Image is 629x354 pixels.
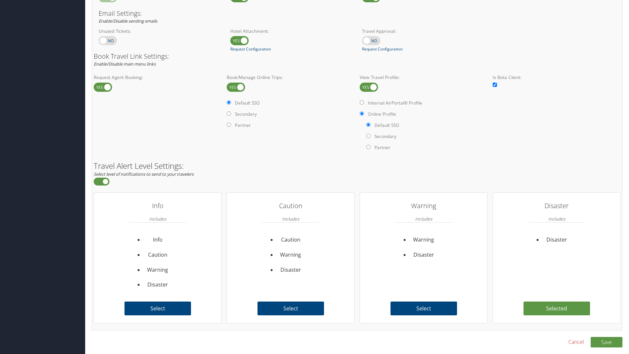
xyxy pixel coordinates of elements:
label: Partner [235,122,251,128]
label: Internal AirPortal® Profile [368,100,422,106]
label: Book/Manage Online Trips: [227,74,354,81]
label: Select [124,302,191,315]
label: Is Beta Client: [493,74,620,81]
a: Cancel [568,338,584,346]
li: Warning [410,232,438,247]
h3: Warning [395,199,452,212]
h3: Email Settings: [99,10,616,17]
li: Info [143,232,172,247]
a: Request Configuration [230,46,271,52]
a: Request Configuration [362,46,403,52]
em: Includes [548,212,565,225]
label: Default SSO [235,100,260,106]
h3: Disaster [528,199,585,212]
li: Warning [143,263,172,278]
li: Caution [143,247,172,263]
h2: Travel Alert Level Settings: [94,162,620,170]
em: Includes [282,212,299,225]
label: Hotel Attachment: [230,28,352,34]
em: Includes [415,212,432,225]
label: Secondary [235,111,257,117]
em: Enable/Disable main menu links [94,61,156,67]
em: Enable/Disable sending emails [99,18,157,24]
h3: Book Travel Link Settings: [94,53,620,60]
label: Online Profile [368,111,396,117]
label: Default SSO [374,122,399,128]
li: Disaster [143,277,172,292]
label: Unused Tickets: [99,28,220,34]
h3: Caution [262,199,319,212]
label: Secondary [374,133,396,140]
label: View Travel Profile: [360,74,487,81]
li: Warning [276,247,305,263]
label: Request Agent Booking: [94,74,221,81]
li: Disaster [276,263,305,278]
button: Save [591,337,622,347]
label: Partner [374,144,391,151]
h3: Info [129,199,186,212]
li: Disaster [543,232,571,247]
label: Select [257,302,324,315]
em: Select level of notifications to send to your travelers [94,171,194,177]
label: Select [391,302,457,315]
label: Travel Approval: [362,28,484,34]
label: Selected [524,302,590,315]
li: Caution [276,232,305,247]
em: Includes [149,212,166,225]
li: Disaster [410,247,438,263]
